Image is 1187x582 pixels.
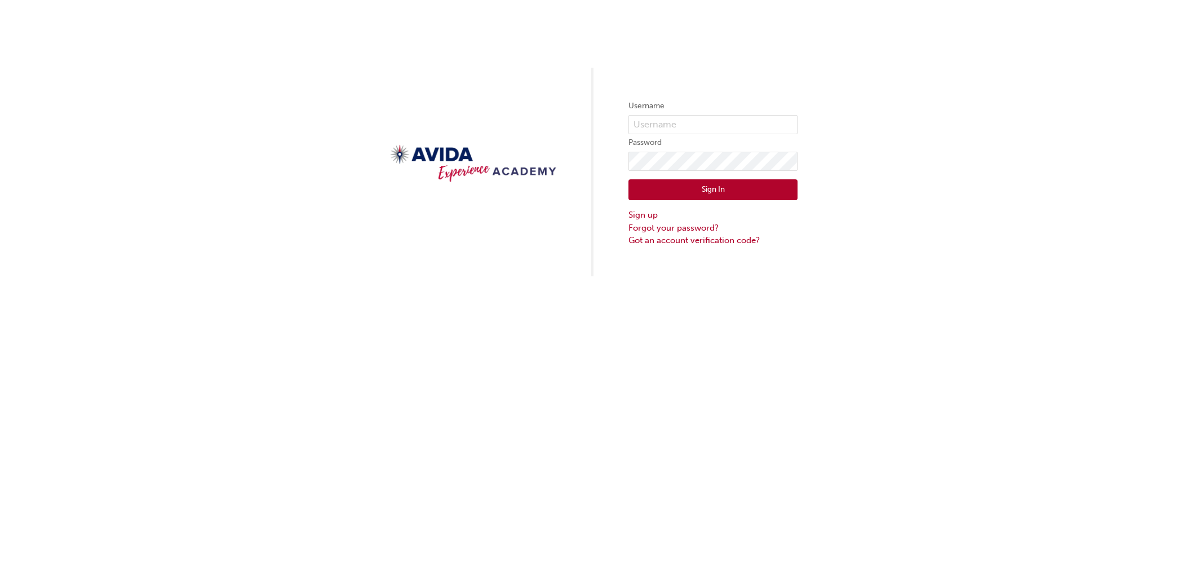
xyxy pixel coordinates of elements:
label: Password [628,136,798,149]
a: Forgot your password? [628,222,798,235]
button: Sign In [628,179,798,201]
label: Username [628,99,798,113]
img: Trak [389,140,559,187]
input: Username [628,115,798,134]
a: Sign up [628,209,798,222]
a: Got an account verification code? [628,234,798,247]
